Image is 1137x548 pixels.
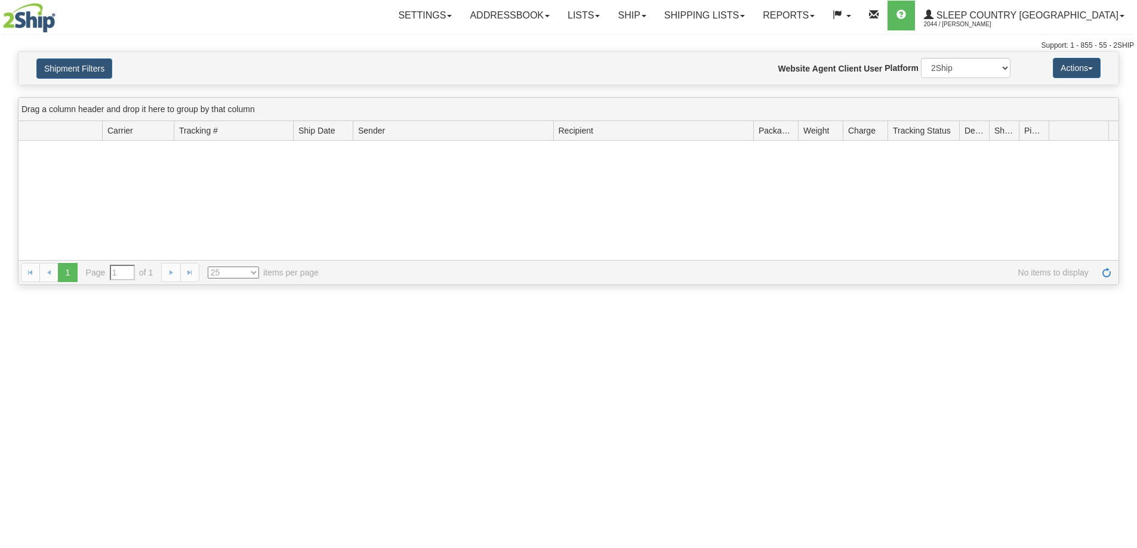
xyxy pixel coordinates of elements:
[609,1,655,30] a: Ship
[848,125,876,137] span: Charge
[107,125,133,137] span: Carrier
[812,63,836,75] label: Agent
[3,3,56,33] img: logo2044.jpg
[298,125,335,137] span: Ship Date
[885,62,919,74] label: Platform
[778,63,810,75] label: Website
[3,41,1134,51] div: Support: 1 - 855 - 55 - 2SHIP
[803,125,829,137] span: Weight
[893,125,951,137] span: Tracking Status
[358,125,385,137] span: Sender
[179,125,218,137] span: Tracking #
[838,63,861,75] label: Client
[759,125,793,137] span: Packages
[208,267,319,278] span: items per page
[1097,263,1116,282] a: Refresh
[1024,125,1044,137] span: Pickup Status
[655,1,754,30] a: Shipping lists
[933,10,1118,20] span: Sleep Country [GEOGRAPHIC_DATA]
[1053,58,1101,78] button: Actions
[559,1,609,30] a: Lists
[864,63,882,75] label: User
[58,263,77,282] span: 1
[461,1,559,30] a: Addressbook
[994,125,1014,137] span: Shipment Issues
[19,98,1118,121] div: grid grouping header
[754,1,824,30] a: Reports
[924,18,1013,30] span: 2044 / [PERSON_NAME]
[389,1,461,30] a: Settings
[915,1,1133,30] a: Sleep Country [GEOGRAPHIC_DATA] 2044 / [PERSON_NAME]
[36,58,112,79] button: Shipment Filters
[965,125,984,137] span: Delivery Status
[86,265,153,280] span: Page of 1
[335,267,1089,278] span: No items to display
[559,125,593,137] span: Recipient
